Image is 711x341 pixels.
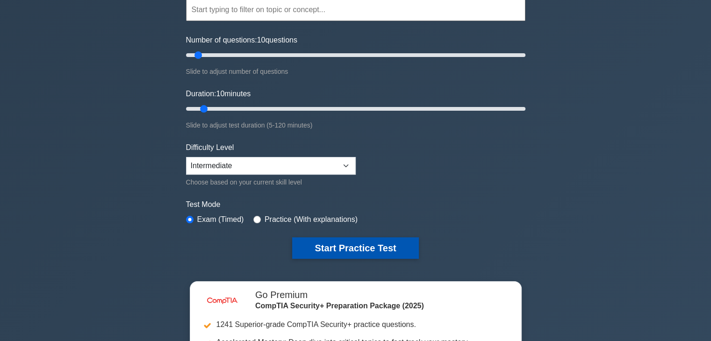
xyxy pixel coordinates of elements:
[186,88,251,99] label: Duration: minutes
[216,90,224,98] span: 10
[197,214,244,225] label: Exam (Timed)
[292,237,418,259] button: Start Practice Test
[186,142,234,153] label: Difficulty Level
[186,120,525,131] div: Slide to adjust test duration (5-120 minutes)
[265,214,358,225] label: Practice (With explanations)
[186,66,525,77] div: Slide to adjust number of questions
[257,36,266,44] span: 10
[186,35,297,46] label: Number of questions: questions
[186,177,356,188] div: Choose based on your current skill level
[186,199,525,210] label: Test Mode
